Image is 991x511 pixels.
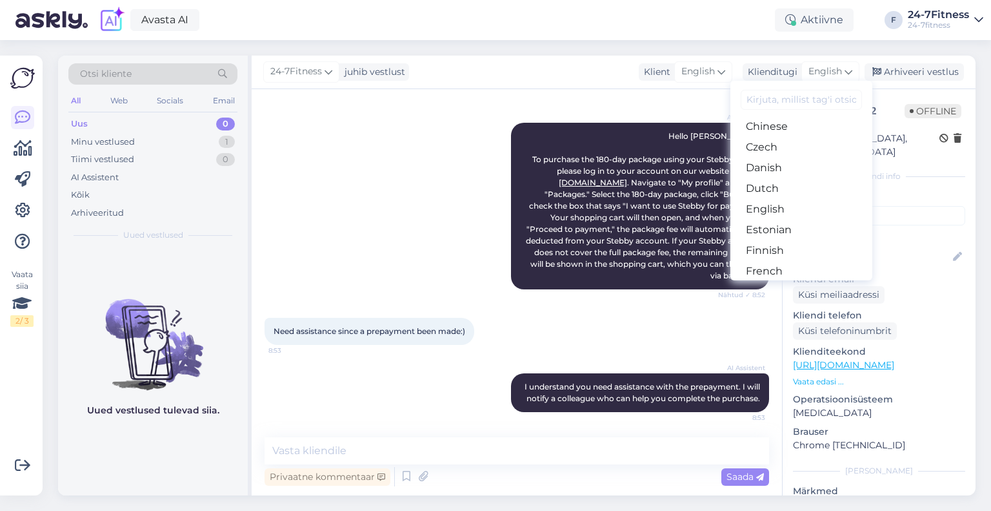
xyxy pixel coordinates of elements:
[793,309,965,322] p: Kliendi telefon
[730,240,872,261] a: Finnish
[730,116,872,137] a: Chinese
[123,229,183,241] span: Uued vestlused
[730,199,872,220] a: English
[793,485,965,498] p: Märkmed
[793,322,897,340] div: Küsi telefoninumbrit
[794,250,950,264] input: Lisa nimi
[71,136,135,149] div: Minu vestlused
[793,376,965,388] p: Vaata edasi ...
[10,66,35,90] img: Askly Logo
[730,261,872,282] a: French
[908,10,969,20] div: 24-7Fitness
[726,471,764,483] span: Saada
[130,9,199,31] a: Avasta AI
[793,286,885,304] div: Küsi meiliaadressi
[908,10,983,30] a: 24-7Fitness24-7fitness
[268,346,317,355] span: 8:53
[717,290,765,300] span: Nähtud ✓ 8:52
[10,269,34,327] div: Vaata siia
[730,158,872,178] a: Danish
[793,425,965,439] p: Brauser
[71,207,124,220] div: Arhiveeritud
[793,406,965,420] p: [MEDICAL_DATA]
[339,65,405,79] div: juhib vestlust
[730,178,872,199] a: Dutch
[717,413,765,422] span: 8:53
[717,112,765,122] span: AI Assistent
[793,393,965,406] p: Operatsioonisüsteem
[219,136,235,149] div: 1
[10,315,34,327] div: 2 / 3
[793,171,965,182] div: Kliendi info
[68,92,83,109] div: All
[730,137,872,158] a: Czech
[730,220,872,240] a: Estonian
[681,65,715,79] span: English
[905,104,961,118] span: Offline
[98,6,125,34] img: explore-ai
[717,363,765,373] span: AI Assistent
[743,65,797,79] div: Klienditugi
[793,345,965,359] p: Klienditeekond
[741,90,862,110] input: Kirjuta, millist tag'i otsid
[154,92,186,109] div: Socials
[274,326,465,336] span: Need assistance since a prepayment been made:)
[908,20,969,30] div: 24-7fitness
[71,118,88,130] div: Uus
[793,359,894,371] a: [URL][DOMAIN_NAME]
[108,92,130,109] div: Web
[80,67,132,81] span: Otsi kliente
[526,131,762,280] span: Hello [PERSON_NAME], To purchase the 180-day package using your Stebby credit, please log in to y...
[270,65,322,79] span: 24-7Fitness
[793,190,965,203] p: Kliendi tag'id
[216,153,235,166] div: 0
[865,63,964,81] div: Arhiveeri vestlus
[71,171,119,184] div: AI Assistent
[793,273,965,286] p: Kliendi email
[639,65,670,79] div: Klient
[216,118,235,130] div: 0
[808,65,842,79] span: English
[71,189,90,202] div: Kõik
[525,382,762,403] span: I understand you need assistance with the prepayment. I will notify a colleague who can help you ...
[265,468,390,486] div: Privaatne kommentaar
[885,11,903,29] div: F
[793,206,965,225] input: Lisa tag
[793,439,965,452] p: Chrome [TECHNICAL_ID]
[210,92,237,109] div: Email
[793,465,965,477] div: [PERSON_NAME]
[775,8,854,32] div: Aktiivne
[87,404,219,417] p: Uued vestlused tulevad siia.
[71,153,134,166] div: Tiimi vestlused
[58,276,248,392] img: No chats
[793,231,965,244] p: Kliendi nimi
